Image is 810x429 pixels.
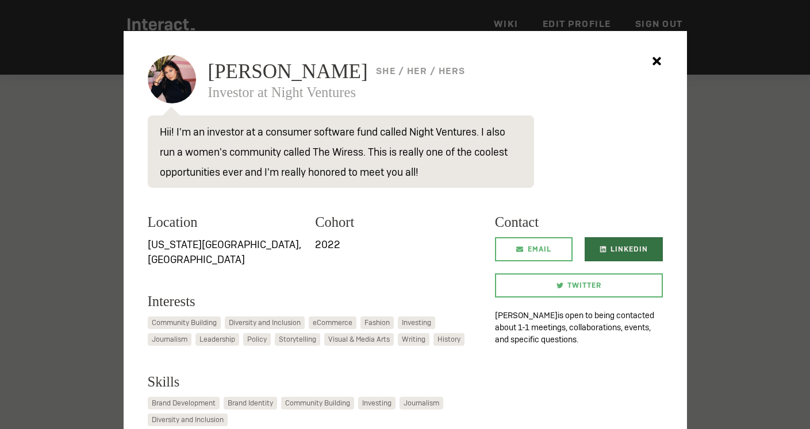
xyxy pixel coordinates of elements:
span: LinkedIn [611,237,648,261]
a: Email [495,237,573,261]
p: [PERSON_NAME] is open to being contacted about 1-1 meetings, collaborations, events, and specific... [495,310,663,346]
h3: Cohort [315,212,471,233]
span: Investing [362,398,391,408]
h3: Contact [495,212,663,233]
p: 2022 [315,237,471,252]
h5: she / her / hers [376,67,466,75]
span: Diversity and Inclusion [152,415,224,425]
span: Journalism [404,398,439,408]
a: LinkedIn [585,237,662,261]
p: Hii! I'm an investor at a consumer software fund called Night Ventures. I also run a women's comm... [148,115,534,188]
span: Investing [402,318,431,328]
span: Brand Identity [228,398,273,408]
span: Community Building [285,398,350,408]
h3: Skills [148,372,483,393]
span: Visual & Media Arts [328,334,390,345]
h3: Interests [148,291,483,312]
span: Journalism [152,334,187,345]
span: [PERSON_NAME] [208,61,368,82]
span: Diversity and Inclusion [229,318,301,328]
span: Writing [402,334,425,345]
span: Leadership [199,334,235,345]
span: Twitter [567,273,601,297]
span: Community Building [152,318,217,328]
span: Policy [247,334,267,345]
p: [US_STATE][GEOGRAPHIC_DATA], [GEOGRAPHIC_DATA] [148,237,304,268]
span: Brand Development [152,398,216,408]
span: Fashion [364,318,390,328]
h3: Investor at Night Ventures [208,86,663,100]
span: eCommerce [313,318,352,328]
span: Email [528,237,551,261]
span: Storytelling [279,334,316,345]
span: History [437,334,460,345]
a: Twitter [495,273,663,297]
h3: Location [148,212,304,233]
